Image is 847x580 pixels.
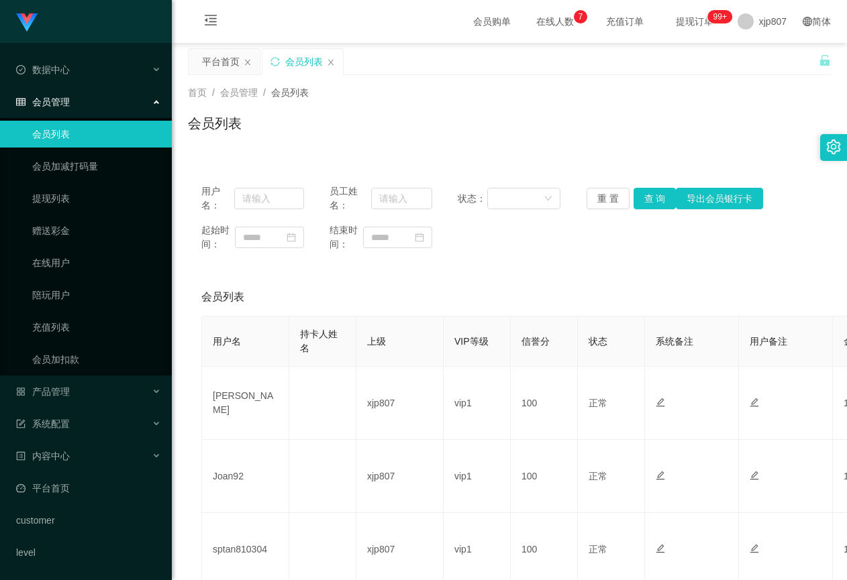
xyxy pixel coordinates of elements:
[201,223,235,251] span: 起始时间：
[16,64,70,75] span: 数据中心
[202,49,240,74] div: 平台首页
[32,314,161,341] a: 充值列表
[16,451,70,461] span: 内容中心
[589,398,607,408] span: 正常
[16,65,26,74] i: 图标: check-circle-o
[750,398,759,407] i: 图标: edit
[458,192,487,206] span: 状态：
[330,184,371,213] span: 员工姓名：
[367,336,386,347] span: 上级
[587,188,630,209] button: 重 置
[16,419,26,428] i: 图标: form
[188,87,207,98] span: 首页
[634,188,677,209] button: 查 询
[32,282,161,308] a: 陪玩用户
[750,544,759,553] i: 图标: edit
[32,121,161,148] a: 会员列表
[544,194,552,204] i: 图标: down
[285,49,323,74] div: 会员列表
[574,10,587,23] sup: 7
[371,188,432,209] input: 请输入
[511,440,578,513] td: 100
[16,507,161,534] a: customer
[656,336,693,347] span: 系统备注
[669,17,720,26] span: 提现订单
[327,58,335,66] i: 图标: close
[32,249,161,276] a: 在线用户
[656,398,665,407] i: 图标: edit
[300,329,338,353] span: 持卡人姓名
[803,17,812,26] i: 图标: global
[270,57,280,66] i: 图标: sync
[244,58,252,66] i: 图标: close
[16,451,26,461] i: 图标: profile
[263,87,266,98] span: /
[32,217,161,244] a: 赠送彩金
[676,188,763,209] button: 导出会员银行卡
[454,336,489,347] span: VIP等级
[287,233,296,242] i: 图标: calendar
[16,386,70,397] span: 产品管理
[32,185,161,212] a: 提现列表
[444,367,511,440] td: vip1
[212,87,215,98] span: /
[220,87,258,98] span: 会员管理
[16,387,26,396] i: 图标: appstore-o
[271,87,309,98] span: 会员列表
[511,367,578,440] td: 100
[201,184,234,213] span: 用户名：
[708,10,732,23] sup: 251
[16,475,161,502] a: 图标: dashboard平台首页
[530,17,581,26] span: 在线人数
[188,1,234,44] i: 图标: menu-fold
[16,97,26,107] i: 图标: table
[213,336,241,347] span: 用户名
[589,544,607,555] span: 正常
[599,17,650,26] span: 充值订单
[444,440,511,513] td: vip1
[32,153,161,180] a: 会员加减打码量
[188,113,242,133] h1: 会员列表
[750,336,787,347] span: 用户备注
[16,97,70,107] span: 会员管理
[16,418,70,429] span: 系统配置
[330,223,363,251] span: 结束时间：
[202,440,289,513] td: Joan92
[819,54,831,66] i: 图标: unlock
[826,139,841,154] i: 图标: setting
[521,336,550,347] span: 信誉分
[578,10,583,23] p: 7
[32,346,161,373] a: 会员加扣款
[16,13,38,32] img: logo.9652507e.png
[202,367,289,440] td: [PERSON_NAME]
[356,367,444,440] td: xjp807
[356,440,444,513] td: xjp807
[415,233,424,242] i: 图标: calendar
[589,336,607,347] span: 状态
[16,539,161,566] a: level
[201,289,244,305] span: 会员列表
[656,544,665,553] i: 图标: edit
[234,188,304,209] input: 请输入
